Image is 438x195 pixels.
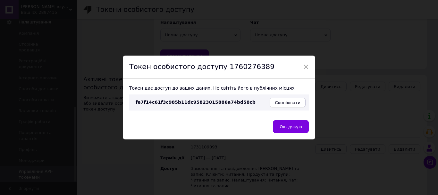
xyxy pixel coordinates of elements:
div: Токен дає доступ до ваших даних. Не світіть його в публічних місцях [129,85,309,92]
button: Скопіювати [270,98,306,107]
button: Ок, дякую [273,120,309,133]
span: fe7f14c61f3c985b11dc95823015886a74bd58cb [136,100,256,105]
div: Токен особистого доступу 1760276389 [123,56,315,79]
span: × [303,61,309,72]
span: Скопіювати [275,100,300,105]
span: Ок, дякую [280,124,302,129]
